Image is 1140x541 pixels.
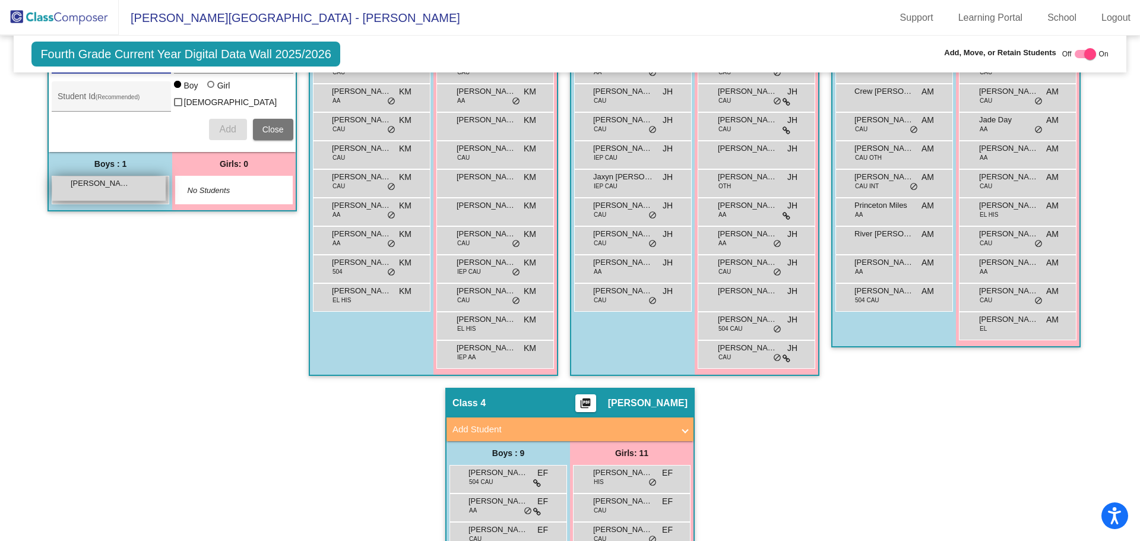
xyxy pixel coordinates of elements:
span: EL HIS [980,210,998,219]
div: Girls: 11 [570,441,693,465]
span: do_not_disturb_alt [387,182,395,192]
span: do_not_disturb_alt [648,296,657,306]
span: CAU [457,153,470,162]
span: CAU [332,125,345,134]
span: [PERSON_NAME] [468,524,528,536]
span: [PERSON_NAME] [593,467,653,479]
span: [PERSON_NAME] [593,495,653,507]
div: Girls: 0 [172,152,296,176]
span: AM [921,257,934,269]
span: AM [1046,114,1059,126]
span: River [PERSON_NAME] [854,228,914,240]
span: IEP CAU [457,267,481,276]
span: JH [663,285,673,298]
span: do_not_disturb_alt [1034,125,1043,135]
span: KM [399,257,411,269]
span: KM [524,314,536,326]
span: KM [399,200,411,212]
span: do_not_disturb_alt [524,507,532,516]
span: CAU [332,153,345,162]
span: do_not_disturb_alt [512,239,520,249]
span: AM [1046,143,1059,155]
span: do_not_disturb_alt [773,268,781,277]
span: KM [399,114,411,126]
span: AM [921,86,934,98]
span: AA [332,96,340,105]
span: JH [663,228,673,241]
span: do_not_disturb_alt [648,211,657,220]
span: AM [1046,171,1059,184]
span: [PERSON_NAME] (EL) [457,314,516,325]
span: Off [1062,49,1072,59]
span: JH [663,200,673,212]
span: KM [524,200,536,212]
span: do_not_disturb_alt [648,478,657,488]
span: AA [855,210,863,219]
span: EF [662,467,673,479]
span: [PERSON_NAME][GEOGRAPHIC_DATA] - [PERSON_NAME] [119,8,460,27]
span: CAU [594,239,606,248]
span: do_not_disturb_alt [387,125,395,135]
span: CAU [980,239,992,248]
span: JH [787,200,797,212]
span: 504 [332,267,343,276]
span: [PERSON_NAME] [718,200,777,211]
span: [PERSON_NAME] [854,257,914,268]
span: AM [1046,228,1059,241]
span: EF [537,524,548,536]
span: do_not_disturb_alt [773,97,781,106]
span: CAU [594,506,606,515]
span: AA [718,210,726,219]
div: Boy [183,80,198,91]
span: do_not_disturb_alt [512,296,520,306]
span: AA [457,96,465,105]
span: AA [332,239,340,248]
span: Close [262,125,284,134]
span: CAU INT [855,182,879,191]
span: KM [524,86,536,98]
span: KM [524,285,536,298]
span: Add, Move, or Retain Students [944,47,1056,59]
a: Logout [1092,8,1140,27]
span: AM [921,143,934,155]
span: JH [663,257,673,269]
span: AM [921,171,934,184]
span: CAU [718,96,731,105]
span: CAU [332,182,345,191]
span: CAU [718,125,731,134]
span: AM [921,228,934,241]
span: [PERSON_NAME] [457,114,516,126]
span: CAU [594,210,606,219]
span: JH [787,86,797,98]
span: CAU OTH [855,153,882,162]
input: Student Id [58,96,164,106]
span: Jaxyn [PERSON_NAME] [593,171,653,183]
span: do_not_disturb_alt [387,97,395,106]
span: On [1099,49,1109,59]
span: [PERSON_NAME] [PERSON_NAME] [593,114,653,126]
span: No Students [188,185,262,197]
span: do_not_disturb_alt [387,268,395,277]
span: do_not_disturb_alt [773,325,781,334]
span: [PERSON_NAME] [854,285,914,297]
span: KM [399,285,411,298]
span: [PERSON_NAME] Uzaga [PERSON_NAME] [979,200,1038,211]
span: EF [537,495,548,508]
span: Crew [PERSON_NAME] [854,86,914,97]
span: [PERSON_NAME] [718,114,777,126]
span: [PERSON_NAME] [718,86,777,97]
span: [PERSON_NAME] [468,467,528,479]
span: [PERSON_NAME] EL [979,314,1038,325]
span: AM [1046,200,1059,212]
span: CAU [457,296,470,305]
span: do_not_disturb_alt [773,239,781,249]
span: [PERSON_NAME] [979,257,1038,268]
span: JH [787,285,797,298]
span: JH [787,171,797,184]
span: [PERSON_NAME] [718,285,777,297]
span: [PERSON_NAME] [854,171,914,183]
span: EL [980,324,987,333]
span: AM [921,285,934,298]
span: do_not_disturb_alt [910,125,918,135]
span: [PERSON_NAME] [457,257,516,268]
